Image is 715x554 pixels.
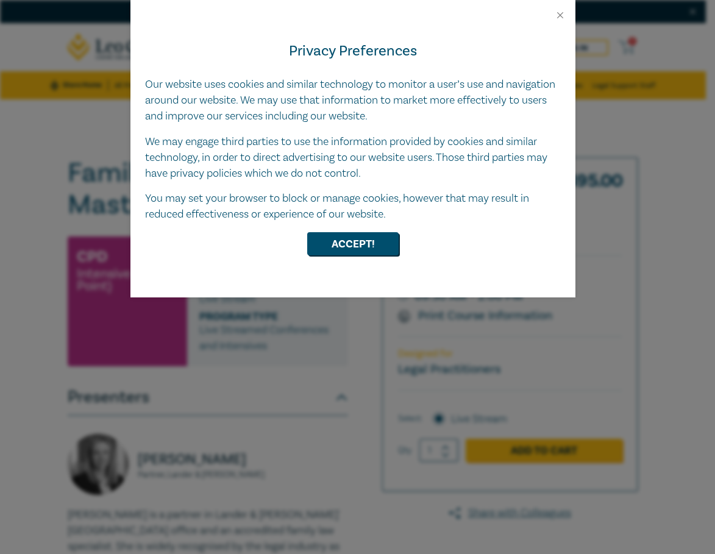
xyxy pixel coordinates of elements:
button: Accept! [307,232,399,255]
p: You may set your browser to block or manage cookies, however that may result in reduced effective... [145,191,561,222]
p: Our website uses cookies and similar technology to monitor a user’s use and navigation around our... [145,77,561,124]
button: Close [555,10,566,21]
h4: Privacy Preferences [145,40,561,62]
p: We may engage third parties to use the information provided by cookies and similar technology, in... [145,134,561,182]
